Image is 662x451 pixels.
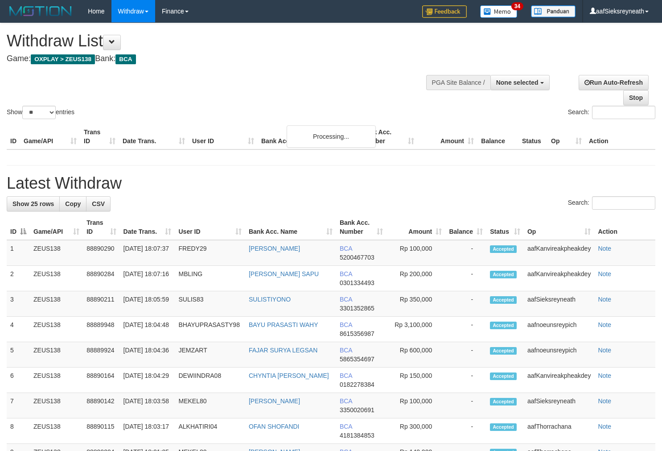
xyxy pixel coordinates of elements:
span: Accepted [490,322,517,329]
td: DEWIINDRA08 [175,368,245,393]
span: BCA [340,245,352,252]
th: Op: activate to sort column ascending [524,215,594,240]
span: OXPLAY > ZEUS138 [31,54,95,64]
th: Status [518,124,547,149]
span: Accepted [490,372,517,380]
a: CHYNTIA [PERSON_NAME] [249,372,329,379]
h4: Game: Bank: [7,54,432,63]
td: aafKanvireakpheakdey [524,266,594,291]
td: aafThorrachana [524,418,594,444]
td: 88889924 [83,342,119,368]
span: Copy 3301352865 to clipboard [340,305,374,312]
th: Balance [477,124,518,149]
td: JEMZART [175,342,245,368]
td: 1 [7,240,30,266]
td: aafKanvireakpheakdey [524,368,594,393]
th: Action [585,124,655,149]
td: Rp 300,000 [387,418,445,444]
td: [DATE] 18:04:36 [120,342,175,368]
span: Copy 5200467703 to clipboard [340,254,374,261]
td: Rp 3,100,000 [387,317,445,342]
th: ID [7,124,20,149]
span: Copy 3350020691 to clipboard [340,406,374,414]
td: ZEUS138 [30,266,83,291]
td: BHAYUPRASASTY98 [175,317,245,342]
span: Accepted [490,245,517,253]
td: Rp 600,000 [387,342,445,368]
td: ZEUS138 [30,368,83,393]
td: ZEUS138 [30,291,83,317]
td: SULIS83 [175,291,245,317]
input: Search: [592,106,655,119]
td: - [445,291,486,317]
span: Accepted [490,347,517,355]
img: Button%20Memo.svg [480,5,518,18]
td: ZEUS138 [30,317,83,342]
a: Note [598,296,611,303]
label: Search: [568,106,655,119]
a: Stop [623,90,649,105]
td: Rp 350,000 [387,291,445,317]
td: 88890290 [83,240,119,266]
span: CSV [92,200,105,207]
a: BAYU PRASASTI WAHY [249,321,318,328]
td: 88890115 [83,418,119,444]
a: [PERSON_NAME] SAPU [249,270,319,277]
span: BCA [115,54,136,64]
span: Show 25 rows [12,200,54,207]
td: - [445,266,486,291]
img: Feedback.jpg [422,5,467,18]
a: Note [598,397,611,405]
a: Note [598,372,611,379]
th: Trans ID [80,124,119,149]
td: 8 [7,418,30,444]
td: [DATE] 18:07:16 [120,266,175,291]
td: 6 [7,368,30,393]
div: Processing... [287,125,376,148]
a: [PERSON_NAME] [249,397,300,405]
td: 88890164 [83,368,119,393]
a: [PERSON_NAME] [249,245,300,252]
span: Accepted [490,296,517,304]
td: ZEUS138 [30,393,83,418]
th: Action [594,215,655,240]
th: Op [547,124,585,149]
td: 88890284 [83,266,119,291]
td: MBLING [175,266,245,291]
td: [DATE] 18:05:59 [120,291,175,317]
th: User ID [189,124,258,149]
th: Status: activate to sort column ascending [486,215,524,240]
a: Note [598,245,611,252]
th: Date Trans. [119,124,189,149]
label: Show entries [7,106,74,119]
a: Note [598,347,611,354]
th: Amount [418,124,477,149]
a: FAJAR SURYA LEGSAN [249,347,317,354]
label: Search: [568,196,655,210]
td: 2 [7,266,30,291]
div: PGA Site Balance / [426,75,490,90]
th: Bank Acc. Name: activate to sort column ascending [245,215,336,240]
a: Note [598,423,611,430]
td: MEKEL80 [175,393,245,418]
a: Note [598,321,611,328]
th: Bank Acc. Number: activate to sort column ascending [336,215,387,240]
span: Accepted [490,271,517,278]
span: BCA [340,372,352,379]
td: [DATE] 18:03:58 [120,393,175,418]
td: - [445,393,486,418]
span: Accepted [490,423,517,431]
td: - [445,368,486,393]
td: Rp 100,000 [387,393,445,418]
h1: Latest Withdraw [7,174,655,192]
th: Balance: activate to sort column ascending [445,215,486,240]
td: aafKanvireakpheakdey [524,240,594,266]
span: BCA [340,296,352,303]
th: Bank Acc. Name [258,124,358,149]
span: Copy 4181384853 to clipboard [340,432,374,439]
td: ZEUS138 [30,418,83,444]
td: 7 [7,393,30,418]
a: OFAN SHOFANDI [249,423,300,430]
h1: Withdraw List [7,32,432,50]
span: BCA [340,397,352,405]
